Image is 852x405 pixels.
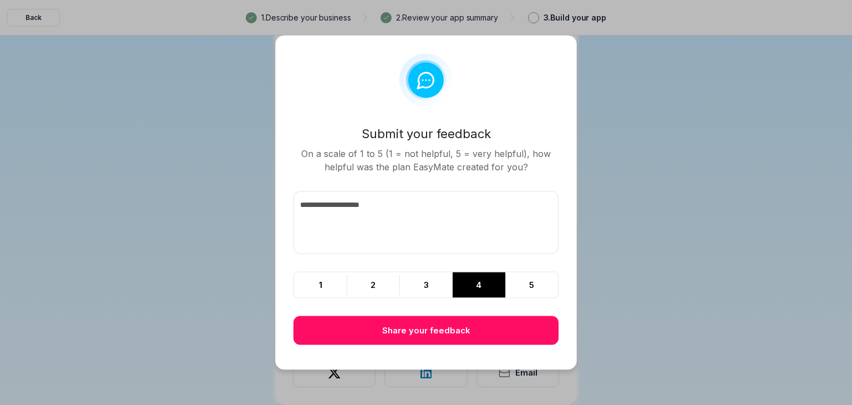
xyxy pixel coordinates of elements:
[293,147,559,174] p: On a scale of 1 to 5 (1 = not helpful, 5 = very helpful), how helpful was the plan EasyMate creat...
[399,272,452,298] button: 3
[453,272,505,298] button: 4
[294,272,347,298] button: 1
[505,272,558,298] button: 5
[347,272,399,298] button: 2
[293,125,559,143] h2: Submit your feedback
[293,316,559,345] button: Share your feedback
